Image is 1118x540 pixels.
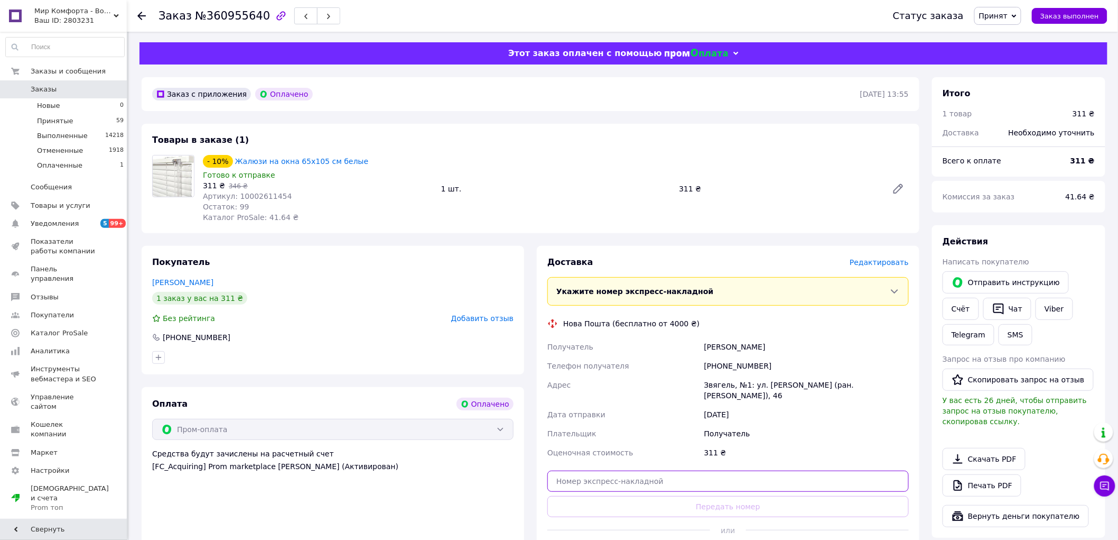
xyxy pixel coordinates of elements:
span: Покупатели [31,310,74,320]
span: Без рейтинга [163,314,215,323]
span: Артикул: 10002611454 [203,192,292,200]
span: Новые [37,101,60,111]
span: 1 товар [943,109,972,118]
a: Печать PDF [943,474,1021,497]
div: 311 ₴ [702,443,911,462]
button: Чат [983,298,1031,320]
span: 346 ₴ [229,182,248,190]
div: Получатель [702,424,911,443]
div: [FC_Acquiring] Prom marketplace [PERSON_NAME] (Активирован) [152,461,514,472]
div: [PHONE_NUMBER] [162,332,231,343]
span: Доставка [547,257,593,267]
span: Действия [943,236,989,246]
span: Отмененные [37,146,83,155]
span: Сообщения [31,182,72,192]
div: Средства будут зачислены на расчетный счет [152,449,514,472]
span: 311 ₴ [203,181,225,190]
span: Каталог ProSale [31,328,88,338]
img: evopay logo [665,49,728,59]
div: Статус заказа [893,11,964,21]
div: 311 ₴ [1073,108,1095,119]
span: 0 [120,101,124,111]
span: Каталог ProSale: 41.64 ₴ [203,213,299,222]
span: 59 [116,116,124,126]
span: Плательщик [547,429,597,438]
div: Prom топ [31,503,109,512]
span: Оценочная стоимость [547,449,633,457]
div: Вернуться назад [137,11,146,21]
a: Редактировать [888,178,909,199]
span: Настройки [31,466,69,475]
span: Телефон получателя [547,362,629,370]
input: Номер экспресс-накладной [547,471,909,492]
button: Cчёт [943,298,979,320]
button: Вернуть деньги покупателю [943,505,1089,527]
span: 14218 [105,131,124,141]
span: Уведомления [31,219,79,228]
div: 1 шт. [437,181,675,196]
span: Принятые [37,116,73,126]
div: - 10% [203,155,233,168]
span: Покупатель [152,257,210,267]
a: Скачать PDF [943,448,1026,470]
div: 1 заказ у вас на 311 ₴ [152,292,247,305]
span: Аналитика [31,346,70,356]
span: Маркет [31,448,58,457]
span: Товары в заказе (1) [152,135,249,145]
div: [PERSON_NAME] [702,337,911,356]
span: Итого [943,88,971,98]
span: 99+ [109,219,126,228]
span: Кошелек компании [31,420,98,439]
span: Заказы и сообщения [31,67,106,76]
span: Принят [979,12,1008,20]
span: Редактировать [850,258,909,267]
span: Инструменты вебмастера и SEO [31,364,98,383]
a: [PERSON_NAME] [152,278,213,287]
div: Ваш ID: 2803231 [34,16,127,25]
span: 1918 [109,146,124,155]
div: [DATE] [702,405,911,424]
div: [PHONE_NUMBER] [702,356,911,376]
span: Остаток: 99 [203,203,249,211]
span: Добавить отзыв [451,314,514,323]
div: 311 ₴ [675,181,883,196]
span: Написать покупателю [943,258,1029,266]
span: У вас есть 26 дней, чтобы отправить запрос на отзыв покупателю, скопировав ссылку. [943,396,1087,426]
div: Заказ с приложения [152,88,251,100]
div: Нова Пошта (бесплатно от 4000 ₴) [561,318,702,329]
span: Этот заказ оплачен с помощью [508,48,662,58]
span: 41.64 ₴ [1066,193,1095,201]
button: Отправить инструкцию [943,271,1069,294]
button: Заказ выполнен [1032,8,1107,24]
span: Заказ выполнен [1040,12,1099,20]
span: Готово к отправке [203,171,275,179]
span: Комиссия за заказ [943,193,1015,201]
span: Отзывы [31,292,59,302]
span: Товары и услуги [31,201,90,210]
button: SMS [999,324,1032,345]
span: Дата отправки [547,410,605,419]
span: Запрос на отзыв про компанию [943,355,1066,363]
span: или [710,525,746,536]
span: Заказ [159,10,192,22]
span: Управление сайтом [31,392,98,411]
span: Всего к оплате [943,157,1001,165]
span: [DEMOGRAPHIC_DATA] и счета [31,484,109,513]
time: [DATE] 13:55 [860,90,909,98]
span: Заказы [31,85,57,94]
input: Поиск [6,38,124,57]
button: Чат с покупателем [1094,475,1115,497]
div: Необходимо уточнить [1002,121,1101,144]
a: Telegram [943,324,994,345]
div: Оплачено [255,88,312,100]
span: Доставка [943,129,979,137]
span: Получатель [547,343,593,351]
div: Звягель, №1: ул. [PERSON_NAME] (ран. [PERSON_NAME]), 46 [702,376,911,405]
a: Viber [1036,298,1073,320]
span: Оплата [152,399,188,409]
b: 311 ₴ [1070,157,1095,165]
span: Показатели работы компании [31,237,98,256]
span: №360955640 [195,10,270,22]
span: Панель управления [31,264,98,283]
span: Мир Комфорта - Ворота, роллеты, автоматика для ворот, жалюзи [34,6,114,16]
